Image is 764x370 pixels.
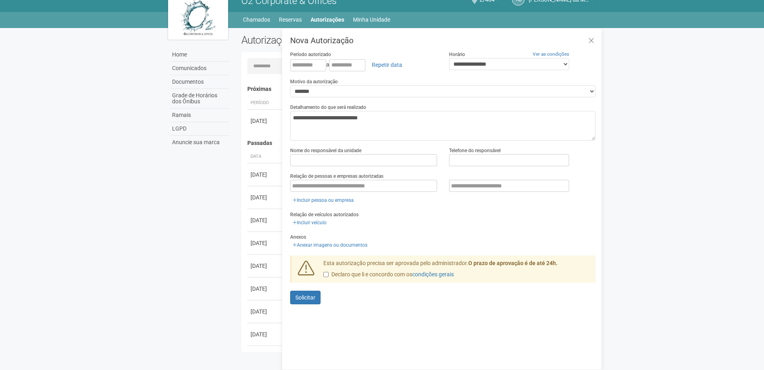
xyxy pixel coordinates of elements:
label: Nome do responsável da unidade [290,147,361,154]
a: Ramais [170,109,229,122]
a: Grade de Horários dos Ônibus [170,89,229,109]
div: [DATE] [251,330,280,338]
span: Solicitar [295,294,315,301]
div: [DATE] [251,285,280,293]
a: Incluir veículo [290,218,329,227]
a: Incluir pessoa ou empresa [290,196,356,205]
label: Motivo da autorização [290,78,338,85]
a: Ver as condições [533,51,569,57]
div: [DATE] [251,117,280,125]
a: Autorizações [311,14,344,25]
label: Relação de veículos autorizados [290,211,359,218]
label: Telefone do responsável [449,147,501,154]
h4: Próximas [247,86,590,92]
label: Anexos [290,233,306,241]
div: Esta autorização precisa ser aprovada pelo administrador. [317,259,596,283]
th: Data [247,150,283,163]
a: Repetir data [367,58,407,72]
h3: Nova Autorização [290,36,596,44]
h4: Passadas [247,140,590,146]
a: Home [170,48,229,62]
a: Anuncie sua marca [170,136,229,149]
strong: O prazo de aprovação é de até 24h. [468,260,557,266]
a: Chamados [243,14,270,25]
h2: Autorizações [241,34,413,46]
div: [DATE] [251,171,280,179]
a: Minha Unidade [353,14,390,25]
button: Solicitar [290,291,321,304]
th: Período [247,97,283,110]
div: [DATE] [251,262,280,270]
a: Reservas [279,14,302,25]
div: a [290,58,437,72]
a: Comunicados [170,62,229,75]
input: Declaro que li e concordo com oscondições gerais [323,272,329,277]
div: [DATE] [251,216,280,224]
label: Declaro que li e concordo com os [323,271,454,279]
a: LGPD [170,122,229,136]
div: [DATE] [251,193,280,201]
label: Horário [449,51,465,58]
label: Detalhamento do que será realizado [290,104,366,111]
a: Anexar imagens ou documentos [290,241,370,249]
label: Relação de pessoas e empresas autorizadas [290,173,383,180]
div: [DATE] [251,239,280,247]
a: condições gerais [412,271,454,277]
label: Período autorizado [290,51,331,58]
a: Documentos [170,75,229,89]
div: [DATE] [251,308,280,316]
